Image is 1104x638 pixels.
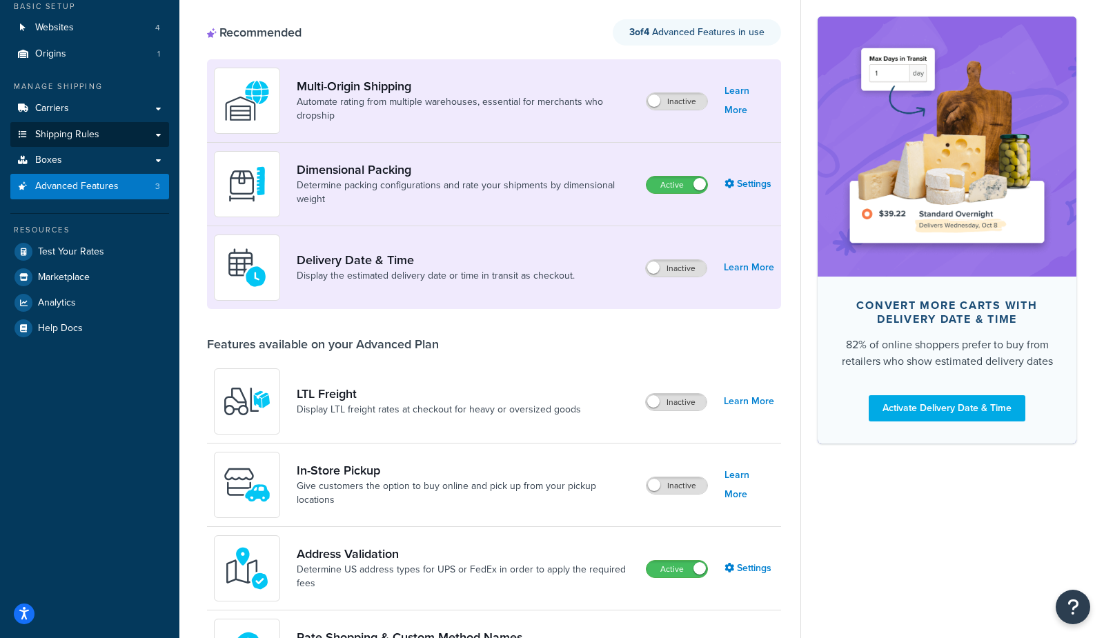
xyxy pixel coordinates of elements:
[869,395,1025,421] a: Activate Delivery Date & Time
[297,162,635,177] a: Dimensional Packing
[10,174,169,199] li: Advanced Features
[35,48,66,60] span: Origins
[35,181,119,192] span: Advanced Features
[647,561,707,577] label: Active
[838,37,1056,255] img: feature-image-ddt-36eae7f7280da8017bfb280eaccd9c446f90b1fe08728e4019434db127062ab4.png
[297,95,635,123] a: Automate rating from multiple warehouses, essential for merchants who dropship
[10,41,169,67] a: Origins1
[724,175,774,194] a: Settings
[38,297,76,309] span: Analytics
[724,258,774,277] a: Learn More
[207,337,439,352] div: Features available on your Advanced Plan
[297,563,635,590] a: Determine US address types for UPS or FedEx in order to apply the required fees
[1056,590,1090,624] button: Open Resource Center
[646,260,707,277] label: Inactive
[10,265,169,290] a: Marketplace
[629,25,649,39] strong: 3 of 4
[724,81,774,120] a: Learn More
[10,174,169,199] a: Advanced Features3
[629,25,765,39] span: Advanced Features in use
[10,224,169,236] div: Resources
[10,290,169,315] a: Analytics
[207,25,302,40] div: Recommended
[10,316,169,341] a: Help Docs
[297,252,575,268] a: Delivery Date & Time
[157,48,160,60] span: 1
[35,22,74,34] span: Websites
[297,479,635,507] a: Give customers the option to buy online and pick up from your pickup locations
[10,122,169,148] a: Shipping Rules
[38,246,104,258] span: Test Your Rates
[38,272,90,283] span: Marketplace
[297,179,635,206] a: Determine packing configurations and rate your shipments by dimensional weight
[724,392,774,411] a: Learn More
[223,77,271,125] img: WatD5o0RtDAAAAAElFTkSuQmCC
[297,546,635,561] a: Address Validation
[223,544,271,592] img: kIG8fy0lQAAAABJRU5ErkJggg==
[155,22,160,34] span: 4
[35,103,69,114] span: Carriers
[35,154,62,166] span: Boxes
[155,181,160,192] span: 3
[223,377,271,426] img: y79ZsPf0fXUFUhFXDzUgf+ktZg5F2+ohG75+v3d2s1D9TjoU8PiyCIluIjV41seZevKCRuEjTPPOKHJsQcmKCXGdfprl3L4q7...
[297,269,575,283] a: Display the estimated delivery date or time in transit as checkout.
[840,336,1054,369] div: 82% of online shoppers prefer to buy from retailers who show estimated delivery dates
[647,93,707,110] label: Inactive
[297,403,581,417] a: Display LTL freight rates at checkout for heavy or oversized goods
[724,466,774,504] a: Learn More
[223,160,271,208] img: DTVBYsAAAAAASUVORK5CYII=
[10,239,169,264] a: Test Your Rates
[223,461,271,509] img: wfgcfpwTIucLEAAAAASUVORK5CYII=
[647,477,707,494] label: Inactive
[840,298,1054,326] div: Convert more carts with delivery date & time
[38,323,83,335] span: Help Docs
[10,96,169,121] a: Carriers
[223,243,271,292] img: gfkeb5ejjkALwAAAABJRU5ErkJggg==
[646,394,707,410] label: Inactive
[10,81,169,92] div: Manage Shipping
[10,15,169,41] li: Websites
[297,79,635,94] a: Multi-Origin Shipping
[724,559,774,578] a: Settings
[297,386,581,401] a: LTL Freight
[10,148,169,173] a: Boxes
[297,463,635,478] a: In-Store Pickup
[647,177,707,193] label: Active
[35,129,99,141] span: Shipping Rules
[10,41,169,67] li: Origins
[10,1,169,12] div: Basic Setup
[10,15,169,41] a: Websites4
